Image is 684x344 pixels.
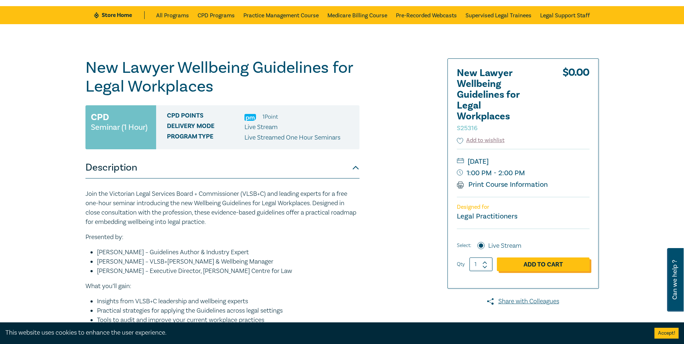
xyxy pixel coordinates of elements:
a: Store Home [94,11,144,19]
li: Tools to audit and improve your current workplace practices [97,316,359,325]
p: Designed for [457,204,590,211]
span: Program type [167,133,244,142]
img: Practice Management & Business Skills [244,114,256,121]
p: Live Streamed One Hour Seminars [244,133,340,142]
a: All Programs [156,6,189,24]
input: 1 [469,257,493,271]
label: Qty [457,260,465,268]
button: Add to wishlist [457,136,505,145]
a: Legal Support Staff [540,6,590,24]
li: Practical strategies for applying the Guidelines across legal settings [97,306,359,316]
a: Practice Management Course [243,6,319,24]
span: Delivery Mode [167,123,244,132]
div: This website uses cookies to enhance the user experience. [5,328,644,338]
h1: New Lawyer Wellbeing Guidelines for Legal Workplaces [85,58,359,96]
small: S25316 [457,124,477,132]
li: 1 Point [262,112,278,122]
span: CPD Points [167,112,244,122]
label: Live Stream [488,241,521,251]
span: Can we help ? [671,252,678,307]
p: What you’ll gain: [85,282,359,291]
a: Add to Cart [497,257,590,271]
h2: New Lawyer Wellbeing Guidelines for Legal Workplaces [457,68,536,133]
a: CPD Programs [198,6,235,24]
li: [PERSON_NAME] – Guidelines Author & Industry Expert [97,248,359,257]
li: Insights from VLSB+C leadership and wellbeing experts [97,297,359,306]
small: [DATE] [457,156,590,167]
li: [PERSON_NAME] – VLSB+[PERSON_NAME] & Wellbeing Manager [97,257,359,266]
div: $ 0.00 [562,68,590,136]
button: Description [85,157,359,178]
small: Seminar (1 Hour) [91,124,147,131]
small: 1:00 PM - 2:00 PM [457,167,590,179]
h3: CPD [91,111,109,124]
a: Supervised Legal Trainees [465,6,531,24]
p: Presented by: [85,233,359,242]
p: Join the Victorian Legal Services Board + Commissioner (VLSB+C) and leading experts for a free on... [85,189,359,227]
a: Print Course Information [457,180,548,189]
a: Share with Colleagues [447,297,599,306]
a: Pre-Recorded Webcasts [396,6,457,24]
button: Accept cookies [654,328,679,339]
a: Medicare Billing Course [327,6,387,24]
span: Select: [457,242,471,250]
li: [PERSON_NAME] – Executive Director, [PERSON_NAME] Centre for Law [97,266,359,276]
span: Live Stream [244,123,278,131]
small: Legal Practitioners [457,212,517,221]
